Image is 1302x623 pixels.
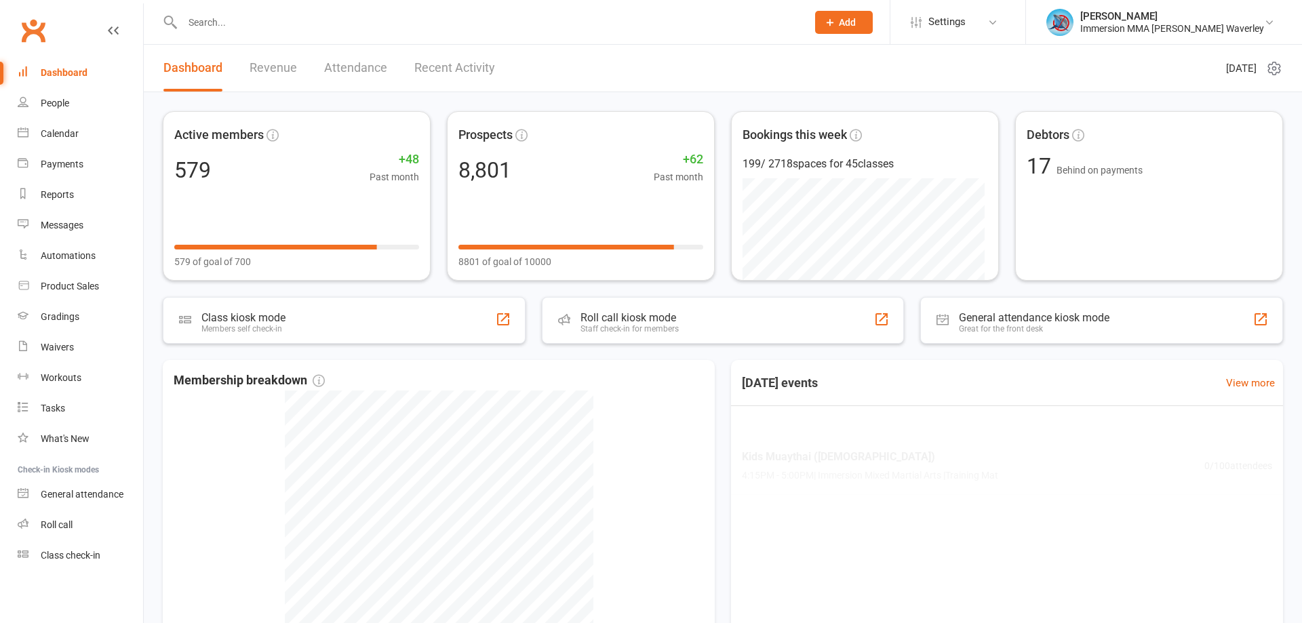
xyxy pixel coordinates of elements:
[1226,60,1257,77] span: [DATE]
[18,210,143,241] a: Messages
[742,448,998,466] span: Kids Muaythai ([DEMOGRAPHIC_DATA])
[18,88,143,119] a: People
[1027,153,1057,179] span: 17
[959,324,1109,334] div: Great for the front desk
[324,45,387,92] a: Attendance
[370,169,419,184] span: Past month
[174,371,325,390] span: Membership breakdown
[1080,10,1264,22] div: [PERSON_NAME]
[201,324,285,334] div: Members self check-in
[250,45,297,92] a: Revenue
[41,342,74,353] div: Waivers
[1046,9,1073,36] img: thumb_image1698714326.png
[1204,458,1272,473] span: 0 / 100 attendees
[41,281,99,292] div: Product Sales
[1226,375,1275,391] a: View more
[41,403,65,414] div: Tasks
[18,424,143,454] a: What's New
[41,189,74,200] div: Reports
[41,98,69,108] div: People
[41,311,79,322] div: Gradings
[41,67,87,78] div: Dashboard
[41,128,79,139] div: Calendar
[580,311,679,324] div: Roll call kiosk mode
[839,17,856,28] span: Add
[731,371,829,395] h3: [DATE] events
[928,7,966,37] span: Settings
[41,489,123,500] div: General attendance
[959,311,1109,324] div: General attendance kiosk mode
[18,58,143,88] a: Dashboard
[16,14,50,47] a: Clubworx
[18,510,143,540] a: Roll call
[174,125,264,145] span: Active members
[742,468,998,483] span: 4:15PM - 5:00PM | Immersion Mixed Martial Arts | Training Mat
[458,125,513,145] span: Prospects
[458,254,551,269] span: 8801 of goal of 10000
[41,250,96,261] div: Automations
[201,311,285,324] div: Class kiosk mode
[1080,22,1264,35] div: Immersion MMA [PERSON_NAME] Waverley
[41,372,81,383] div: Workouts
[654,169,703,184] span: Past month
[163,45,222,92] a: Dashboard
[815,11,873,34] button: Add
[654,150,703,169] span: +62
[580,324,679,334] div: Staff check-in for members
[174,254,251,269] span: 579 of goal of 700
[174,159,211,181] div: 579
[178,13,797,32] input: Search...
[18,540,143,571] a: Class kiosk mode
[1057,165,1143,176] span: Behind on payments
[18,271,143,302] a: Product Sales
[41,159,83,169] div: Payments
[743,125,847,145] span: Bookings this week
[18,180,143,210] a: Reports
[18,302,143,332] a: Gradings
[41,519,73,530] div: Roll call
[41,550,100,561] div: Class check-in
[41,433,90,444] div: What's New
[41,220,83,230] div: Messages
[18,241,143,271] a: Automations
[1027,125,1069,145] span: Debtors
[743,155,987,173] div: 199 / 2718 spaces for 45 classes
[18,149,143,180] a: Payments
[370,150,419,169] span: +48
[18,393,143,424] a: Tasks
[18,332,143,363] a: Waivers
[18,363,143,393] a: Workouts
[18,119,143,149] a: Calendar
[18,479,143,510] a: General attendance kiosk mode
[458,159,511,181] div: 8,801
[414,45,495,92] a: Recent Activity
